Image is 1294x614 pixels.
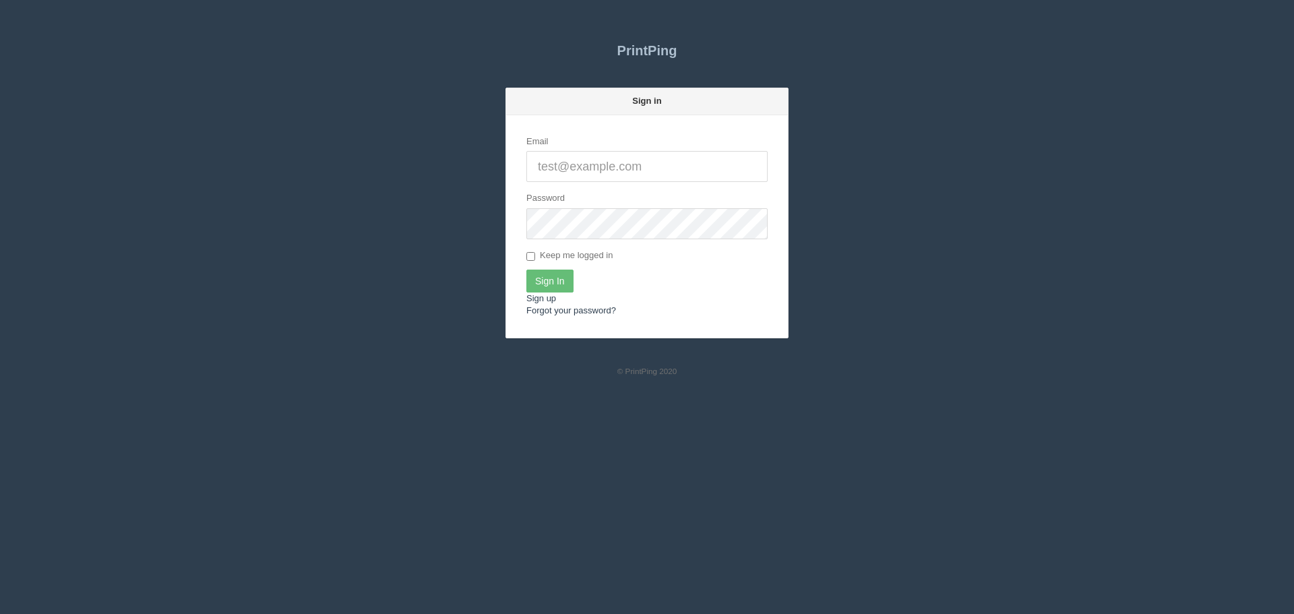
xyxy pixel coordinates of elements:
label: Password [526,192,565,205]
strong: Sign in [632,96,661,106]
label: Keep me logged in [526,249,613,263]
input: Keep me logged in [526,252,535,261]
small: © PrintPing 2020 [617,367,677,375]
a: Forgot your password? [526,305,616,315]
input: test@example.com [526,151,768,182]
label: Email [526,135,549,148]
a: Sign up [526,293,556,303]
a: PrintPing [505,34,789,67]
input: Sign In [526,270,574,293]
